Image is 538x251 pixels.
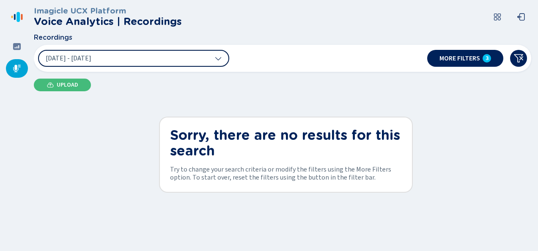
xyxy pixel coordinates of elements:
svg: box-arrow-left [517,13,525,21]
button: Upload [34,79,91,91]
svg: chevron-down [215,55,222,62]
span: Recordings [34,34,72,41]
span: More filters [439,55,480,62]
h2: Voice Analytics | Recordings [34,16,182,27]
h3: Imagicle UCX Platform [34,6,182,16]
span: Upload [57,82,78,88]
div: Dashboard [6,37,28,56]
div: Recordings [6,59,28,78]
span: Try to change your search criteria or modify the filters using the More Filters option. To start ... [170,166,402,182]
button: [DATE] - [DATE] [38,50,229,67]
span: 3 [486,55,489,62]
button: Clear filters [510,50,527,67]
h1: Sorry, there are no results for this search [170,128,402,159]
svg: cloud-upload [47,82,54,88]
svg: mic-fill [13,64,21,73]
svg: funnel-disabled [513,53,524,63]
svg: dashboard-filled [13,42,21,51]
button: More filters3 [427,50,503,67]
span: [DATE] - [DATE] [46,55,91,62]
